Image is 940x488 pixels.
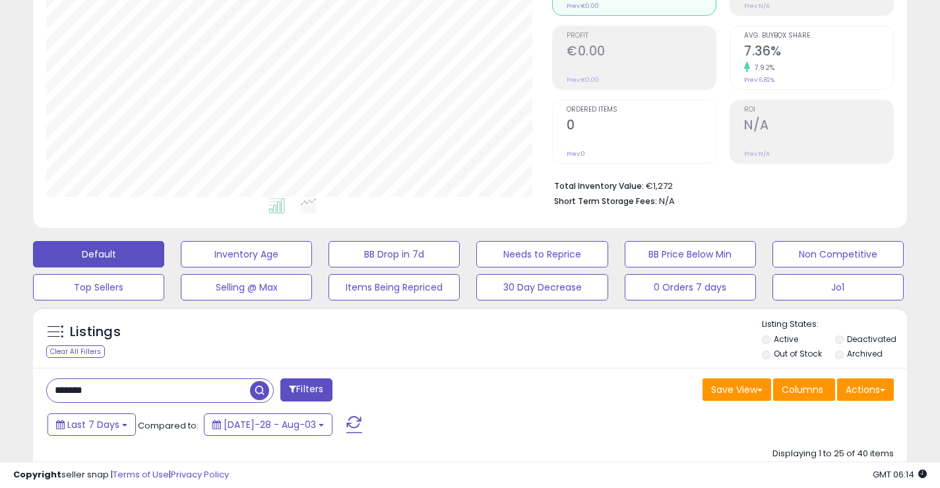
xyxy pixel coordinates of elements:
h2: N/A [744,118,893,135]
button: Needs to Reprice [476,241,608,267]
a: Privacy Policy [171,468,229,481]
small: Prev: 6.82% [744,76,774,84]
span: Columns [782,383,823,396]
button: Columns [773,378,835,401]
small: Prev: €0.00 [567,76,599,84]
span: Last 7 Days [67,418,119,431]
button: Default [33,241,164,267]
span: Profit [567,32,716,40]
div: seller snap | | [13,469,229,481]
h2: 0 [567,118,716,135]
h2: 7.36% [744,44,893,61]
h5: Listings [70,323,121,341]
small: 7.92% [750,63,775,73]
label: Archived [847,348,883,359]
span: N/A [659,195,675,207]
button: 0 Orders 7 days [625,274,756,300]
h2: €0.00 [567,44,716,61]
button: Top Sellers [33,274,164,300]
small: Prev: N/A [744,2,770,10]
button: Non Competitive [772,241,904,267]
label: Deactivated [847,333,896,345]
div: Clear All Filters [46,345,105,358]
button: Jo1 [772,274,904,300]
span: Compared to: [138,419,199,432]
a: Terms of Use [113,468,169,481]
b: Total Inventory Value: [554,180,644,192]
button: Inventory Age [181,241,312,267]
span: Avg. Buybox Share [744,32,893,40]
small: Prev: N/A [744,150,770,158]
button: Filters [280,378,332,401]
strong: Copyright [13,468,61,481]
button: Last 7 Days [47,413,136,436]
button: Selling @ Max [181,274,312,300]
button: [DATE]-28 - Aug-03 [204,413,332,436]
button: Actions [837,378,894,401]
span: Ordered Items [567,106,716,114]
b: Short Term Storage Fees: [554,195,657,207]
span: [DATE]-28 - Aug-03 [224,418,316,431]
li: €1,272 [554,177,884,193]
label: Out of Stock [774,348,822,359]
small: Prev: 0 [567,150,585,158]
label: Active [774,333,798,345]
span: ROI [744,106,893,114]
p: Listing States: [762,318,907,331]
button: BB Price Below Min [625,241,756,267]
div: Displaying 1 to 25 of 40 items [772,448,894,460]
small: Prev: €0.00 [567,2,599,10]
button: BB Drop in 7d [329,241,460,267]
button: 30 Day Decrease [476,274,608,300]
button: Items Being Repriced [329,274,460,300]
span: 2025-08-11 06:14 GMT [873,468,927,481]
button: Save View [703,378,771,401]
